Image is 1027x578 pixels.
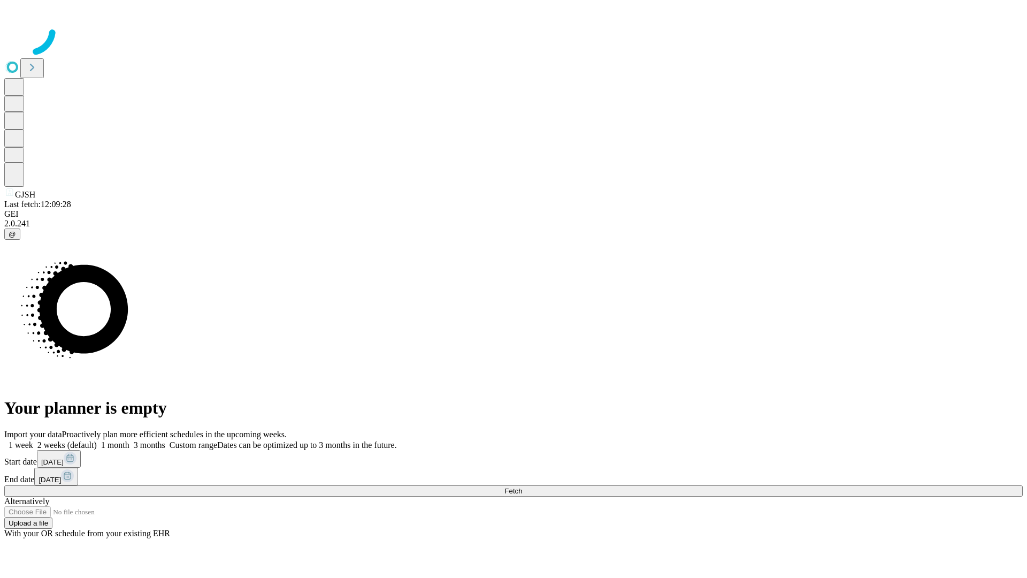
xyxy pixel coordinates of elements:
[4,209,1023,219] div: GEI
[15,190,35,199] span: GJSH
[62,430,287,439] span: Proactively plan more efficient schedules in the upcoming weeks.
[217,440,396,450] span: Dates can be optimized up to 3 months in the future.
[4,529,170,538] span: With your OR schedule from your existing EHR
[4,219,1023,229] div: 2.0.241
[4,485,1023,497] button: Fetch
[4,468,1023,485] div: End date
[34,468,78,485] button: [DATE]
[4,229,20,240] button: @
[37,440,97,450] span: 2 weeks (default)
[134,440,165,450] span: 3 months
[41,458,64,466] span: [DATE]
[4,430,62,439] span: Import your data
[4,450,1023,468] div: Start date
[170,440,217,450] span: Custom range
[37,450,81,468] button: [DATE]
[39,476,61,484] span: [DATE]
[504,487,522,495] span: Fetch
[9,230,16,238] span: @
[9,440,33,450] span: 1 week
[4,398,1023,418] h1: Your planner is empty
[101,440,129,450] span: 1 month
[4,518,52,529] button: Upload a file
[4,200,71,209] span: Last fetch: 12:09:28
[4,497,49,506] span: Alternatively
